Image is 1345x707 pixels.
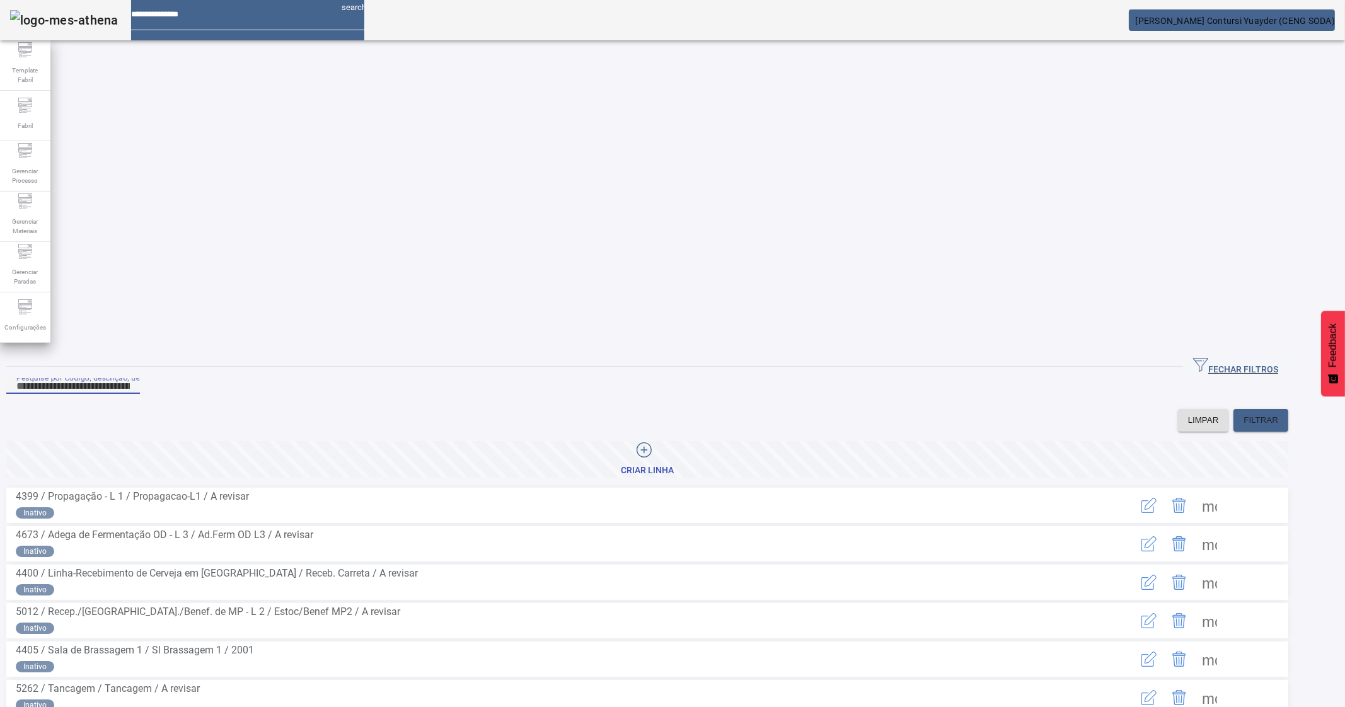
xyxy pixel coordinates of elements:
button: Delete [1164,529,1194,559]
button: Delete [1164,567,1194,597]
button: Delete [1164,644,1194,674]
span: 4673 / Adega de Fermentação OD - L 3 / Ad.Ferm OD L3 / A revisar [16,529,313,541]
button: Mais [1194,490,1225,520]
button: Mais [1194,606,1225,636]
span: Inativo [23,623,47,634]
button: FECHAR FILTROS [1183,355,1288,378]
button: Mais [1194,567,1225,597]
span: Inativo [23,584,47,595]
span: Gerenciar Paradas [6,263,44,290]
mat-label: Pesquise por Código, descrição, descrição abreviada ou descrição SAP [16,373,267,382]
button: Mais [1194,529,1225,559]
span: FECHAR FILTROS [1193,357,1278,376]
button: Feedback - Mostrar pesquisa [1321,311,1345,396]
img: logo-mes-athena [10,10,118,30]
span: Gerenciar Processo [6,163,44,189]
div: Criar linha [621,464,674,477]
span: LIMPAR [1188,414,1219,427]
span: 4400 / Linha-Recebimento de Cerveja em [GEOGRAPHIC_DATA] / Receb. Carreta / A revisar [16,567,418,579]
span: FILTRAR [1244,414,1278,427]
span: [PERSON_NAME] Contursi Yuayder (CENG SODA) [1136,16,1336,26]
span: Feedback [1327,323,1339,367]
button: FILTRAR [1233,409,1288,432]
button: Delete [1164,606,1194,636]
span: Inativo [23,507,47,519]
span: Inativo [23,546,47,557]
button: Delete [1164,490,1194,520]
span: Gerenciar Materiais [6,213,44,239]
span: Configurações [1,319,50,336]
button: Criar linha [6,441,1288,478]
button: LIMPAR [1178,409,1229,432]
span: 4405 / Sala de Brassagem 1 / Sl Brassagem 1 / 2001 [16,644,254,656]
span: 5262 / Tancagem / Tancagem / A revisar [16,682,200,694]
span: 4399 / Propagação - L 1 / Propagacao-L1 / A revisar [16,490,249,502]
span: Template Fabril [6,62,44,88]
button: Mais [1194,644,1225,674]
span: Fabril [14,117,37,134]
span: Inativo [23,661,47,672]
span: 5012 / Recep./[GEOGRAPHIC_DATA]./Benef. de MP - L 2 / Estoc/Benef MP2 / A revisar [16,606,400,618]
